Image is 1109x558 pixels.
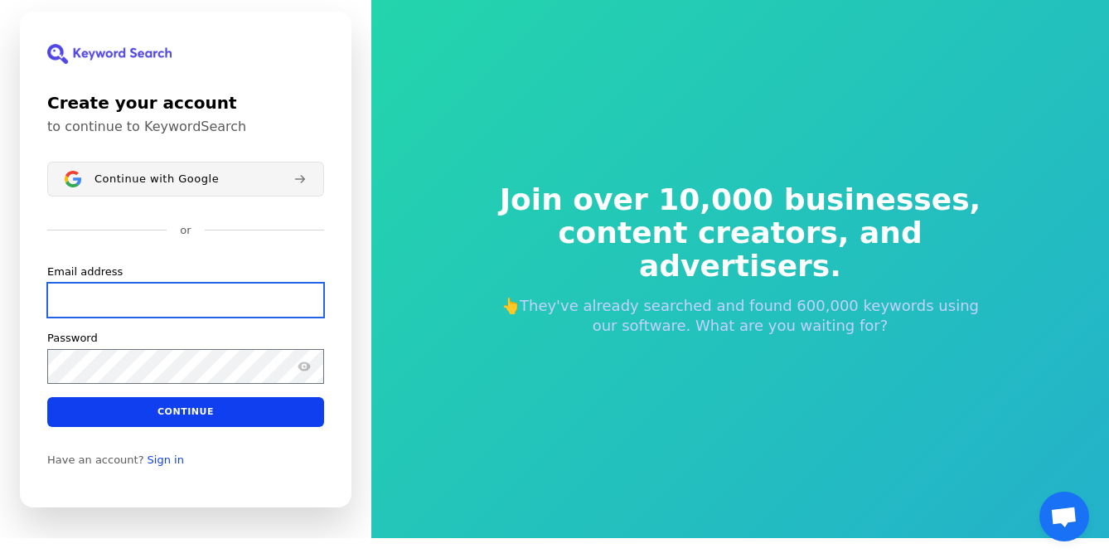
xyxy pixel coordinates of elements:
[1039,492,1089,541] a: Open chat
[180,223,191,238] p: or
[94,172,219,185] span: Continue with Google
[47,396,324,426] button: Continue
[148,453,184,466] a: Sign in
[47,330,98,345] label: Password
[65,171,81,187] img: Sign in with Google
[488,183,992,216] span: Join over 10,000 businesses,
[47,264,123,279] label: Email address
[488,296,992,336] p: 👆They've already searched and found 600,000 keywords using our software. What are you waiting for?
[47,90,324,115] h1: Create your account
[47,162,324,197] button: Sign in with GoogleContinue with Google
[47,44,172,64] img: KeywordSearch
[47,119,324,135] p: to continue to KeywordSearch
[488,216,992,283] span: content creators, and advertisers.
[47,453,144,466] span: Have an account?
[294,356,314,376] button: Show password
